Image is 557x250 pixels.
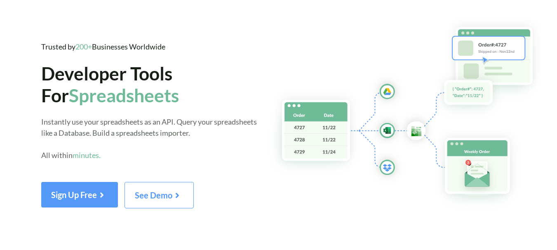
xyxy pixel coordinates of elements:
img: Hero Spreadsheet Flow [267,17,557,212]
span: Trusted by Businesses Worldwide [41,42,165,51]
a: See Demo [125,193,194,200]
span: Instantly use your spreadsheets as an API. Query your spreadsheets like a Database. Build a sprea... [41,117,257,160]
span: minutes. [73,151,101,160]
button: See Demo [125,182,194,208]
span: Spreadsheets [69,84,179,106]
button: Sign Up Free [41,182,118,208]
span: Sign Up Free [51,190,108,200]
span: Developer Tools For [41,62,179,106]
span: See Demo [135,190,183,200]
span: 200+ [75,42,92,51]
